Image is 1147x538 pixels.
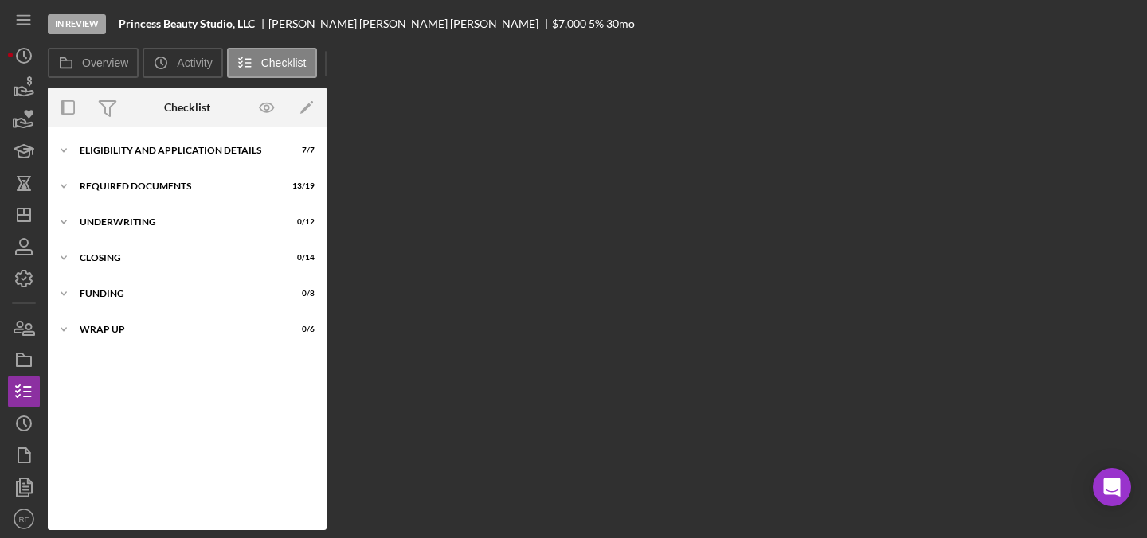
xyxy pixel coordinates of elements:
div: 30 mo [606,18,635,30]
button: Overview [48,48,139,78]
label: Overview [82,57,128,69]
div: 0 / 8 [286,289,315,298]
div: 0 / 6 [286,325,315,334]
div: [PERSON_NAME] [PERSON_NAME] [PERSON_NAME] [268,18,552,30]
div: Open Intercom Messenger [1093,468,1131,506]
div: UNDERWRITING [80,217,275,227]
div: Wrap Up [80,325,275,334]
text: RF [19,515,29,524]
div: 0 / 14 [286,253,315,263]
div: 0 / 12 [286,217,315,227]
label: Checklist [261,57,307,69]
div: In Review [48,14,106,34]
button: Checklist [227,48,317,78]
b: Princess Beauty Studio, LLC [119,18,255,30]
div: REQUIRED DOCUMENTS [80,181,275,191]
div: FUNDING [80,289,275,298]
span: $7,000 [552,17,586,30]
div: Checklist [164,101,210,114]
div: Eligibility and Application Details [80,146,275,155]
div: 7 / 7 [286,146,315,155]
div: 13 / 19 [286,181,315,191]
div: 5 % [589,18,604,30]
button: RF [8,503,40,535]
button: Activity [143,48,222,78]
label: Activity [177,57,212,69]
div: CLOSING [80,253,275,263]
